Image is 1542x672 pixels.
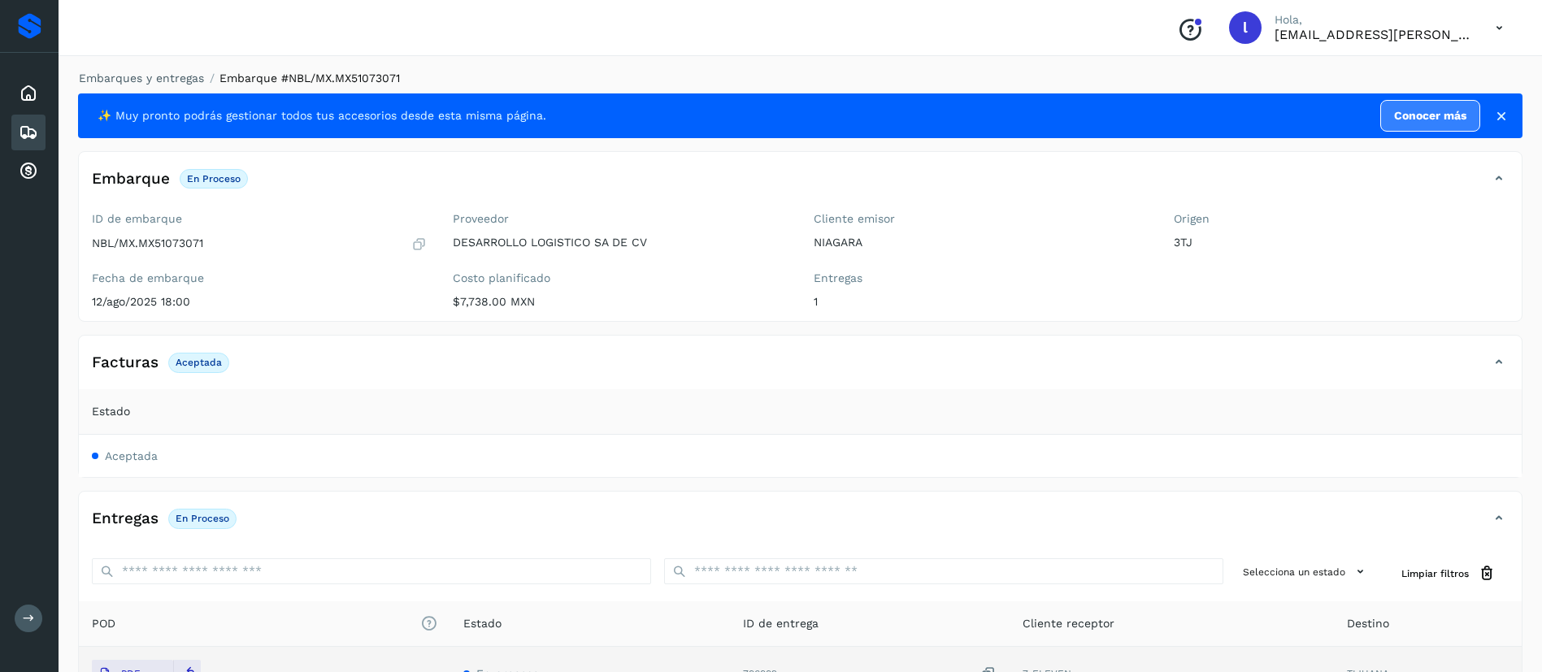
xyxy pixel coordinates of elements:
p: 3TJ [1174,236,1509,249]
h4: Embarque [92,170,170,189]
div: Embarques [11,115,46,150]
label: Proveedor [453,212,788,226]
span: Destino [1347,615,1389,632]
div: Cuentas por cobrar [11,154,46,189]
div: EmbarqueEn proceso [79,165,1522,206]
span: ID de entrega [743,615,819,632]
button: Limpiar filtros [1388,558,1509,588]
p: lauraamalia.castillo@xpertal.com [1275,27,1470,42]
div: FacturasAceptada [79,349,1522,389]
nav: breadcrumb [78,70,1522,87]
a: Embarques y entregas [79,72,204,85]
h4: Facturas [92,353,159,372]
p: $7,738.00 MXN [453,295,788,309]
span: Estado [463,615,502,632]
p: NBL/MX.MX51073071 [92,236,203,250]
span: Embarque #NBL/MX.MX51073071 [219,72,400,85]
label: Cliente emisor [814,212,1149,226]
p: 12/ago/2025 18:00 [92,295,427,309]
label: Costo planificado [453,271,788,285]
p: Aceptada [176,357,222,368]
label: ID de embarque [92,212,427,226]
span: ✨ Muy pronto podrás gestionar todos tus accesorios desde esta misma página. [98,107,546,124]
label: Entregas [814,271,1149,285]
p: Hola, [1275,13,1470,27]
p: En proceso [176,513,229,524]
label: Origen [1174,212,1509,226]
p: En proceso [187,173,241,184]
p: DESARROLLO LOGISTICO SA DE CV [453,236,788,249]
span: Aceptada [105,449,158,462]
a: Conocer más [1380,100,1480,132]
div: EntregasEn proceso [79,505,1522,545]
span: POD [92,615,437,632]
div: Inicio [11,76,46,111]
p: 1 [814,295,1149,309]
p: NIAGARA [814,236,1149,249]
span: Cliente receptor [1023,615,1114,632]
span: Limpiar filtros [1401,566,1469,581]
span: Estado [92,403,130,420]
h4: Entregas [92,509,159,528]
label: Fecha de embarque [92,271,427,285]
button: Selecciona un estado [1236,558,1375,585]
